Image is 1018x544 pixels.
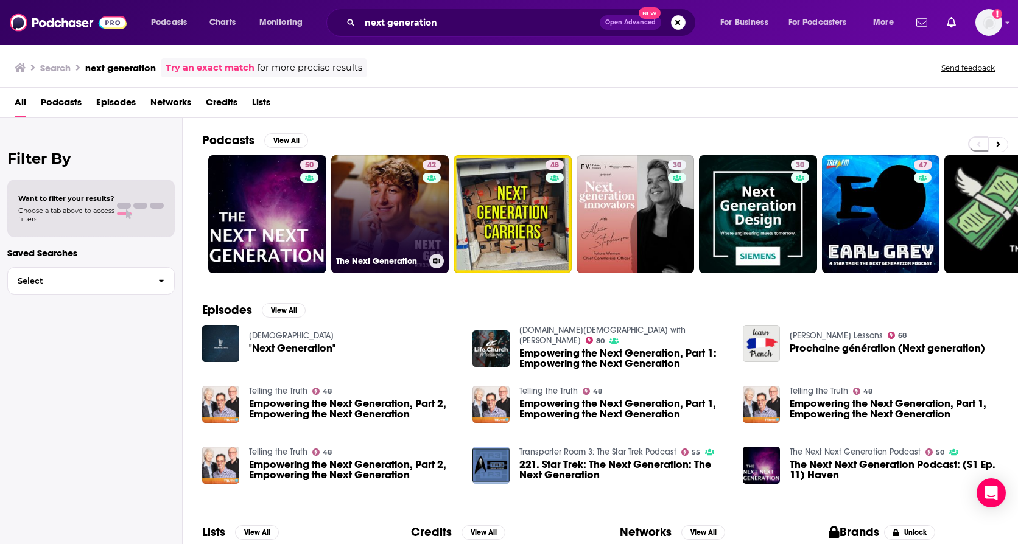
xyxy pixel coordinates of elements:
[202,525,225,540] h2: Lists
[18,206,114,223] span: Choose a tab above to access filters.
[925,448,945,456] a: 50
[519,325,686,346] a: Life.Church with Craig Groeschel
[206,92,237,117] a: Credits
[338,9,707,37] div: Search podcasts, credits, & more...
[323,389,332,394] span: 48
[888,332,907,339] a: 68
[249,386,307,396] a: Telling the Truth
[235,525,279,540] button: View All
[360,13,600,32] input: Search podcasts, credits, & more...
[202,133,308,148] a: PodcastsView All
[7,150,175,167] h2: Filter By
[472,330,510,368] img: Empowering the Next Generation, Part 1: Empowering the Next Generation
[10,11,127,34] a: Podchaser - Follow, Share and Rate Podcasts
[249,459,458,480] span: Empowering the Next Generation, Part 2, Empowering the Next Generation
[259,14,303,31] span: Monitoring
[942,12,961,33] a: Show notifications dropdown
[519,459,728,480] span: 221. Star Trek: The Next Generation: The Next Generation
[898,333,907,338] span: 68
[202,325,239,362] img: "Next Generation"
[85,62,156,74] h3: next generation
[519,348,728,369] span: Empowering the Next Generation, Part 1: Empowering the Next Generation
[96,92,136,117] a: Episodes
[873,14,894,31] span: More
[790,343,985,354] span: Prochaine génération (Next generation)
[911,12,932,33] a: Show notifications dropdown
[583,388,603,395] a: 48
[975,9,1002,36] span: Logged in as molly.burgoyne
[586,337,605,344] a: 80
[977,478,1006,507] div: Open Intercom Messenger
[975,9,1002,36] button: Show profile menu
[312,388,332,395] a: 48
[249,330,334,341] a: BibleCast
[546,160,564,170] a: 48
[40,62,71,74] h3: Search
[743,386,780,423] a: Empowering the Next Generation, Part 1, Empowering the Next Generation
[257,61,362,75] span: for more precise results
[863,389,872,394] span: 48
[427,159,436,172] span: 42
[914,160,932,170] a: 47
[577,155,695,273] a: 30
[251,13,318,32] button: open menu
[202,525,279,540] a: ListsView All
[151,14,187,31] span: Podcasts
[305,159,314,172] span: 50
[202,386,239,423] img: Empowering the Next Generation, Part 2, Empowering the Next Generation
[262,303,306,318] button: View All
[472,447,510,484] img: 221. Star Trek: The Next Generation: The Next Generation
[519,447,676,457] a: Transporter Room 3: The Star Trek Podcast
[472,386,510,423] img: Empowering the Next Generation, Part 1, Empowering the Next Generation
[975,9,1002,36] img: User Profile
[18,194,114,203] span: Want to filter your results?
[620,525,672,540] h2: Networks
[7,247,175,259] p: Saved Searches
[331,155,449,273] a: 42The Next Generation
[822,155,940,273] a: 47
[41,92,82,117] a: Podcasts
[519,386,578,396] a: Telling the Truth
[673,159,681,172] span: 30
[791,160,809,170] a: 30
[202,447,239,484] img: Empowering the Next Generation, Part 2, Empowering the Next Generation
[249,343,335,354] a: "Next Generation"
[992,9,1002,19] svg: Add a profile image
[166,61,254,75] a: Try an exact match
[411,525,505,540] a: CreditsView All
[202,13,243,32] a: Charts
[323,450,332,455] span: 48
[336,256,424,267] h3: The Next Generation
[790,386,848,396] a: Telling the Truth
[454,155,572,273] a: 48
[639,7,661,19] span: New
[15,92,26,117] a: All
[596,338,605,344] span: 80
[790,459,999,480] a: The Next Next Generation Podcast: (S1 Ep. 11) Haven
[712,13,784,32] button: open menu
[605,19,656,26] span: Open Advanced
[681,525,725,540] button: View All
[936,450,944,455] span: 50
[252,92,270,117] a: Lists
[411,525,452,540] h2: Credits
[743,447,780,484] img: The Next Next Generation Podcast: (S1 Ep. 11) Haven
[300,160,318,170] a: 50
[264,133,308,148] button: View All
[919,159,927,172] span: 47
[790,447,921,457] a: The Next Next Generation Podcast
[938,63,999,73] button: Send feedback
[796,159,804,172] span: 30
[519,399,728,419] a: Empowering the Next Generation, Part 1, Empowering the Next Generation
[884,525,936,540] button: Unlock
